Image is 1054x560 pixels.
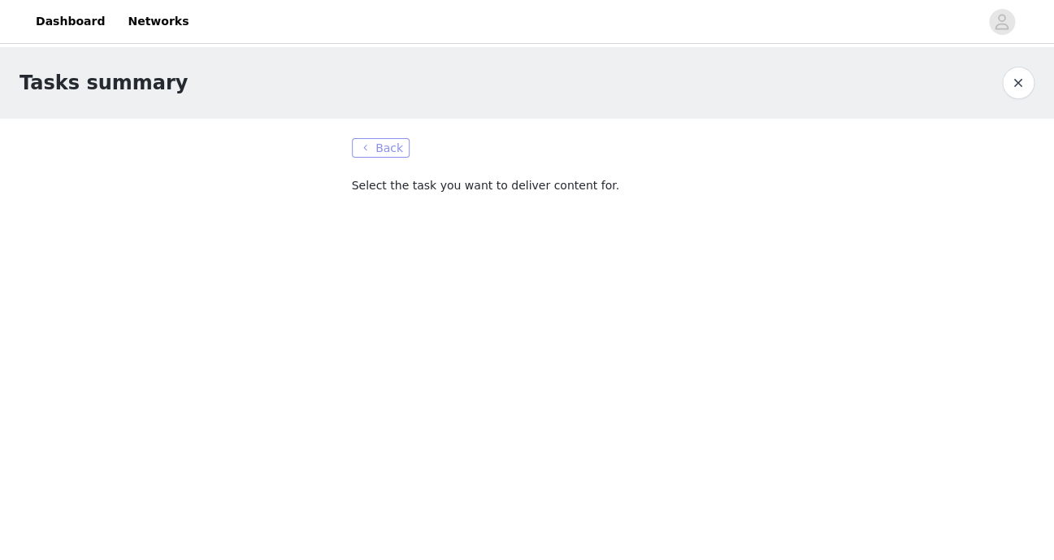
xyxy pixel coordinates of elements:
a: Networks [118,3,198,40]
h1: Tasks summary [20,68,188,98]
a: Dashboard [26,3,115,40]
p: Select the task you want to deliver content for. [352,177,703,194]
button: Back [352,138,410,158]
div: avatar [994,9,1009,35]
